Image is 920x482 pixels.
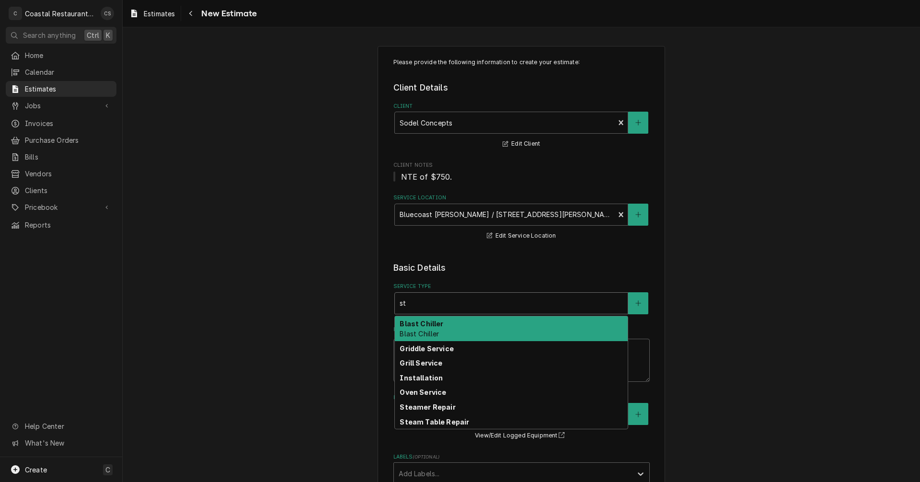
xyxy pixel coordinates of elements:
[400,320,443,328] strong: Blast Chiller
[628,403,648,425] button: Create New Equipment
[25,185,112,195] span: Clients
[393,194,650,202] label: Service Location
[6,217,116,233] a: Reports
[6,418,116,434] a: Go to Help Center
[25,202,97,212] span: Pricebook
[393,194,650,241] div: Service Location
[25,101,97,111] span: Jobs
[25,84,112,94] span: Estimates
[473,430,569,442] button: View/Edit Logged Equipment
[628,112,648,134] button: Create New Client
[25,421,111,431] span: Help Center
[393,283,650,290] label: Service Type
[25,466,47,474] span: Create
[25,169,112,179] span: Vendors
[25,9,95,19] div: Coastal Restaurant Repair
[393,171,650,183] span: Client Notes
[105,465,110,475] span: C
[6,435,116,451] a: Go to What's New
[393,81,650,94] legend: Client Details
[400,330,439,338] span: Blast Chiller
[635,300,641,307] svg: Create New Service
[6,183,116,198] a: Clients
[413,454,439,459] span: ( optional )
[485,230,558,242] button: Edit Service Location
[25,118,112,128] span: Invoices
[6,98,116,114] a: Go to Jobs
[393,103,650,150] div: Client
[501,138,541,150] button: Edit Client
[635,411,641,418] svg: Create New Equipment
[144,9,175,19] span: Estimates
[400,388,446,396] strong: Oven Service
[6,81,116,97] a: Estimates
[635,119,641,126] svg: Create New Client
[628,292,648,314] button: Create New Service
[393,161,650,169] span: Client Notes
[106,30,110,40] span: K
[393,103,650,110] label: Client
[393,161,650,182] div: Client Notes
[400,374,443,382] strong: Installation
[25,67,112,77] span: Calendar
[393,394,650,441] div: Equipment
[400,359,442,367] strong: Grill Service
[25,438,111,448] span: What's New
[400,344,453,353] strong: Griddle Service
[6,132,116,148] a: Purchase Orders
[393,453,650,461] label: Labels
[393,58,650,67] p: Please provide the following information to create your estimate:
[6,115,116,131] a: Invoices
[400,418,469,426] strong: Steam Table Repair
[6,64,116,80] a: Calendar
[400,403,455,411] strong: Steamer Repair
[101,7,114,20] div: CS
[393,283,650,314] div: Service Type
[198,7,257,20] span: New Estimate
[393,394,650,402] label: Equipment
[25,50,112,60] span: Home
[393,262,650,274] legend: Basic Details
[25,152,112,162] span: Bills
[87,30,99,40] span: Ctrl
[9,7,22,20] div: C
[6,166,116,182] a: Vendors
[25,135,112,145] span: Purchase Orders
[635,211,641,218] svg: Create New Location
[126,6,179,22] a: Estimates
[101,7,114,20] div: Chris Sockriter's Avatar
[393,326,650,333] label: Reason For Call
[393,326,650,382] div: Reason For Call
[628,204,648,226] button: Create New Location
[23,30,76,40] span: Search anything
[6,47,116,63] a: Home
[183,6,198,21] button: Navigate back
[6,199,116,215] a: Go to Pricebook
[6,149,116,165] a: Bills
[6,27,116,44] button: Search anythingCtrlK
[25,220,112,230] span: Reports
[401,172,452,182] span: NTE of $750.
